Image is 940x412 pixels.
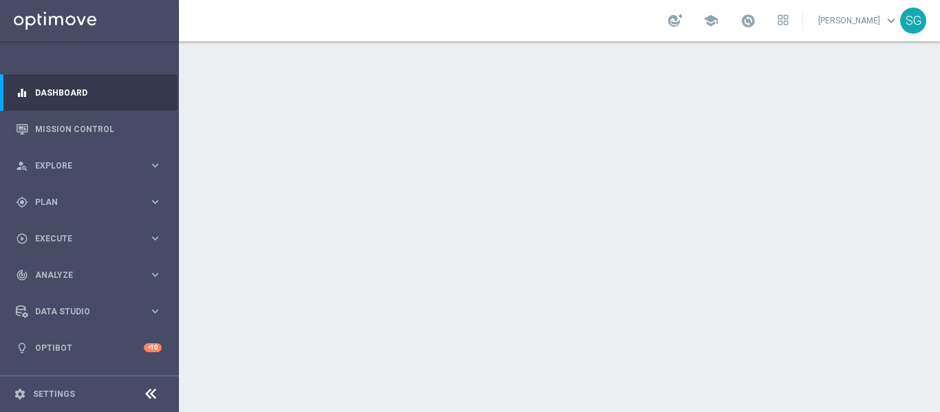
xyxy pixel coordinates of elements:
[16,342,28,354] i: lightbulb
[35,111,162,147] a: Mission Control
[15,270,162,281] button: track_changes Analyze keyboard_arrow_right
[15,233,162,244] button: play_circle_outline Execute keyboard_arrow_right
[817,10,900,31] a: [PERSON_NAME]keyboard_arrow_down
[15,343,162,354] button: lightbulb Optibot +10
[35,271,149,279] span: Analyze
[35,235,149,243] span: Execute
[16,160,28,172] i: person_search
[33,390,75,398] a: Settings
[884,13,899,28] span: keyboard_arrow_down
[15,124,162,135] button: Mission Control
[703,13,718,28] span: school
[149,305,162,318] i: keyboard_arrow_right
[16,305,149,318] div: Data Studio
[16,160,149,172] div: Explore
[149,232,162,245] i: keyboard_arrow_right
[15,306,162,317] button: Data Studio keyboard_arrow_right
[16,269,28,281] i: track_changes
[144,343,162,352] div: +10
[14,388,26,400] i: settings
[16,232,28,245] i: play_circle_outline
[16,232,149,245] div: Execute
[16,329,162,366] div: Optibot
[149,159,162,172] i: keyboard_arrow_right
[16,196,149,208] div: Plan
[16,111,162,147] div: Mission Control
[16,74,162,111] div: Dashboard
[16,196,28,208] i: gps_fixed
[35,307,149,316] span: Data Studio
[16,269,149,281] div: Analyze
[16,87,28,99] i: equalizer
[15,160,162,171] button: person_search Explore keyboard_arrow_right
[149,268,162,281] i: keyboard_arrow_right
[35,329,144,366] a: Optibot
[15,87,162,98] button: equalizer Dashboard
[900,8,926,34] div: SG
[35,198,149,206] span: Plan
[35,74,162,111] a: Dashboard
[15,197,162,208] button: gps_fixed Plan keyboard_arrow_right
[35,162,149,170] span: Explore
[149,195,162,208] i: keyboard_arrow_right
